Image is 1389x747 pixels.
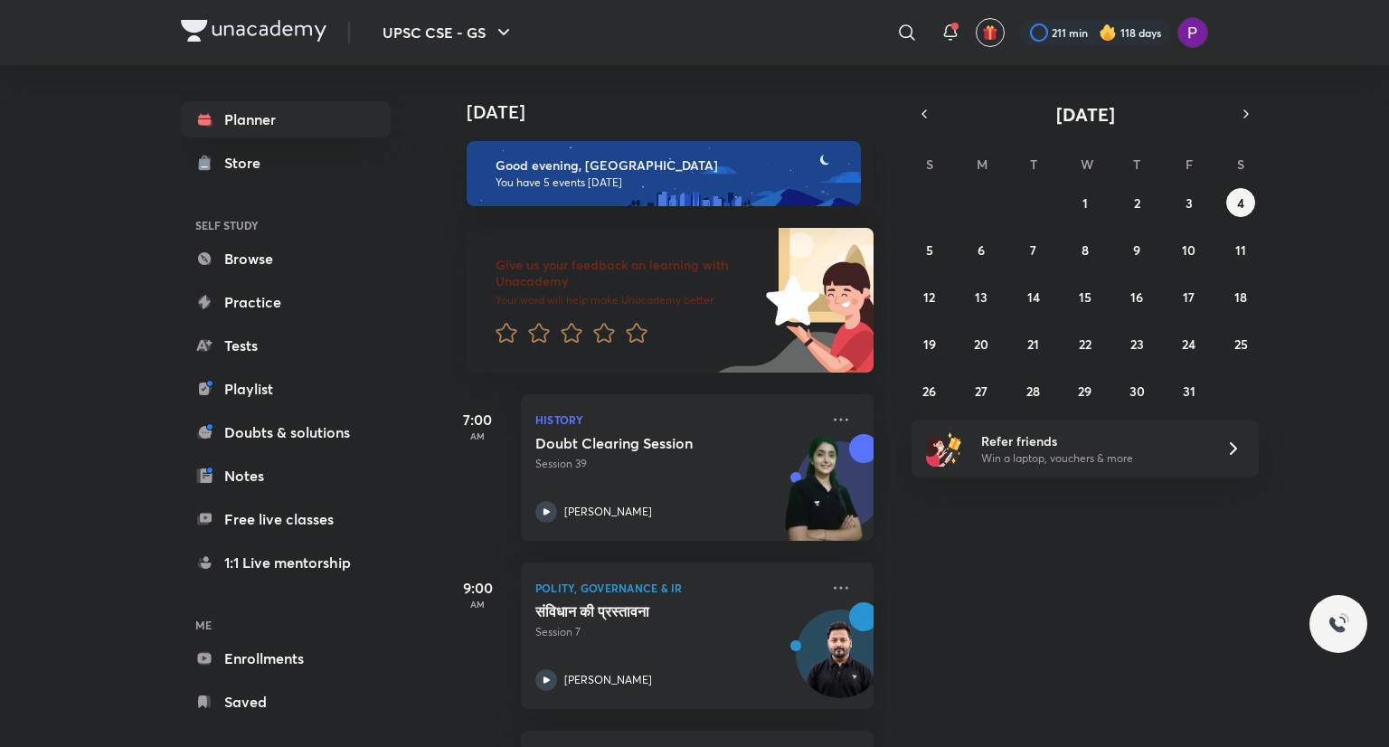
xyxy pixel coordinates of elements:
p: Polity, Governance & IR [535,577,819,599]
img: feedback_image [704,228,874,373]
abbr: October 13, 2025 [975,288,987,306]
a: Practice [181,284,391,320]
img: Avatar [797,619,883,706]
p: AM [441,430,514,441]
abbr: Thursday [1133,156,1140,173]
abbr: October 24, 2025 [1182,336,1195,353]
p: You have 5 events [DATE] [496,175,845,190]
abbr: October 19, 2025 [923,336,936,353]
abbr: Friday [1186,156,1193,173]
a: Playlist [181,371,391,407]
a: Notes [181,458,391,494]
abbr: October 8, 2025 [1082,241,1089,259]
button: October 5, 2025 [915,235,944,264]
abbr: October 5, 2025 [926,241,933,259]
a: Browse [181,241,391,277]
p: Session 39 [535,456,819,472]
h6: SELF STUDY [181,210,391,241]
abbr: October 25, 2025 [1234,336,1248,353]
p: Win a laptop, vouchers & more [981,450,1204,467]
abbr: Tuesday [1030,156,1037,173]
a: Tests [181,327,391,364]
abbr: October 11, 2025 [1235,241,1246,259]
span: [DATE] [1056,102,1115,127]
a: Free live classes [181,501,391,537]
button: October 9, 2025 [1122,235,1151,264]
img: unacademy [774,434,874,559]
abbr: October 16, 2025 [1130,288,1143,306]
button: October 15, 2025 [1071,282,1100,311]
a: Company Logo [181,20,326,46]
abbr: October 6, 2025 [978,241,985,259]
h6: Good evening, [GEOGRAPHIC_DATA] [496,157,845,174]
img: avatar [982,24,998,41]
button: October 24, 2025 [1175,329,1204,358]
button: October 30, 2025 [1122,376,1151,405]
button: October 17, 2025 [1175,282,1204,311]
button: October 21, 2025 [1019,329,1048,358]
button: October 18, 2025 [1226,282,1255,311]
button: October 10, 2025 [1175,235,1204,264]
button: October 6, 2025 [967,235,996,264]
button: October 16, 2025 [1122,282,1151,311]
button: October 19, 2025 [915,329,944,358]
h5: 7:00 [441,409,514,430]
abbr: Sunday [926,156,933,173]
button: October 22, 2025 [1071,329,1100,358]
p: [PERSON_NAME] [564,504,652,520]
button: October 4, 2025 [1226,188,1255,217]
abbr: October 29, 2025 [1078,383,1091,400]
h6: Give us your feedback on learning with Unacademy [496,257,760,289]
a: Store [181,145,391,181]
abbr: Wednesday [1081,156,1093,173]
img: ttu [1328,613,1349,635]
abbr: Saturday [1237,156,1244,173]
p: [PERSON_NAME] [564,672,652,688]
p: Session 7 [535,624,819,640]
abbr: October 31, 2025 [1183,383,1195,400]
h5: 9:00 [441,577,514,599]
abbr: October 22, 2025 [1079,336,1091,353]
abbr: Monday [977,156,987,173]
button: October 3, 2025 [1175,188,1204,217]
button: UPSC CSE - GS [372,14,525,51]
abbr: October 21, 2025 [1027,336,1039,353]
abbr: October 4, 2025 [1237,194,1244,212]
button: October 28, 2025 [1019,376,1048,405]
a: Planner [181,101,391,137]
abbr: October 14, 2025 [1027,288,1040,306]
abbr: October 1, 2025 [1082,194,1088,212]
abbr: October 27, 2025 [975,383,987,400]
p: AM [441,599,514,610]
button: October 26, 2025 [915,376,944,405]
abbr: October 15, 2025 [1079,288,1091,306]
button: October 27, 2025 [967,376,996,405]
img: Company Logo [181,20,326,42]
button: October 31, 2025 [1175,376,1204,405]
h5: संविधान की प्रस्तावना [535,602,761,620]
abbr: October 28, 2025 [1026,383,1040,400]
abbr: October 26, 2025 [922,383,936,400]
abbr: October 9, 2025 [1133,241,1140,259]
abbr: October 17, 2025 [1183,288,1195,306]
abbr: October 12, 2025 [923,288,935,306]
button: October 1, 2025 [1071,188,1100,217]
button: October 29, 2025 [1071,376,1100,405]
button: avatar [976,18,1005,47]
abbr: October 23, 2025 [1130,336,1144,353]
abbr: October 2, 2025 [1134,194,1140,212]
button: October 7, 2025 [1019,235,1048,264]
h5: Doubt Clearing Session [535,434,761,452]
img: referral [926,430,962,467]
button: [DATE] [937,101,1233,127]
p: History [535,409,819,430]
img: evening [467,141,861,206]
button: October 20, 2025 [967,329,996,358]
h6: Refer friends [981,431,1204,450]
button: October 12, 2025 [915,282,944,311]
button: October 11, 2025 [1226,235,1255,264]
div: Store [224,152,271,174]
abbr: October 20, 2025 [974,336,988,353]
button: October 13, 2025 [967,282,996,311]
button: October 2, 2025 [1122,188,1151,217]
